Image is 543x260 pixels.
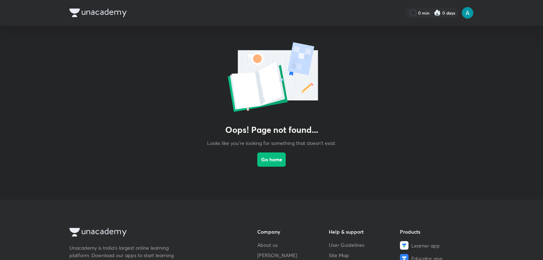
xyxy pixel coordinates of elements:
h6: Help & support [329,228,400,235]
button: Go home [257,152,286,167]
a: Site Map [329,251,400,259]
span: Learner app [411,242,440,249]
h6: Products [400,228,471,235]
a: About us [257,241,329,249]
img: Company Logo [69,228,127,236]
p: Unacademy is India’s largest online learning platform. Download our apps to start learning [69,244,176,259]
a: User Guidelines [329,241,400,249]
a: Learner app [400,241,471,250]
h6: Company [257,228,329,235]
h3: Oops! Page not found... [225,125,318,135]
a: [PERSON_NAME] [257,251,329,259]
p: Looks like you're looking for something that doesn't exist. [207,139,336,147]
img: streak [434,9,441,16]
a: Company Logo [69,228,234,238]
img: Ajay Singh [462,7,474,19]
img: Learner app [400,241,408,250]
img: error [200,40,343,116]
a: Go home [257,147,286,185]
img: Company Logo [69,9,127,17]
